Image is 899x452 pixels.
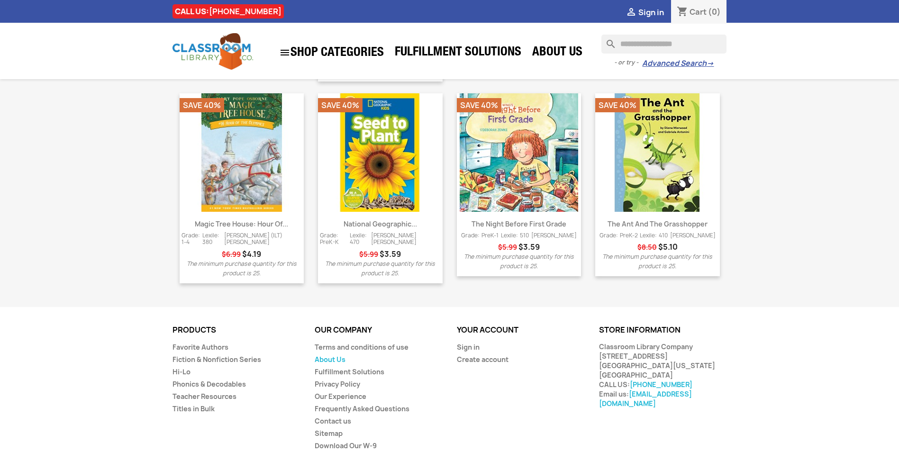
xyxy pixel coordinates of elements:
[315,441,377,450] a: Download Our W-9
[599,326,727,334] p: Store information
[320,259,441,278] p: The minimum purchase quantity for this product is 25.
[461,232,499,239] span: Grade: PreK-1
[707,59,714,68] span: →
[670,232,716,239] span: [PERSON_NAME]
[638,7,664,18] span: Sign in
[637,243,657,252] span: Regular price
[630,380,692,389] a: [PHONE_NUMBER]
[274,42,389,63] a: SHOP CATEGORIES
[315,367,384,376] a: Fulfillment Solutions
[359,250,378,259] span: Regular price
[222,250,241,259] span: Regular price
[195,219,288,228] a: Magic Tree House: Hour of...
[626,7,637,18] i: 
[598,93,717,212] img: The Ant and the Grasshopper
[180,93,304,212] a: Magic Tree House: Hour of the Olympics
[321,93,439,212] img: National Geographic Readers: Seed to Pla
[209,6,282,17] a: [PHONE_NUMBER]
[182,93,301,212] img: Magic Tree House: Hour of the Olympics
[173,355,261,364] a: Fiction & Nonfiction Series
[472,219,566,228] a: The Night Before First Grade
[173,343,228,352] a: Favorite Authors
[173,380,246,389] a: Phonics & Decodables
[595,98,640,112] li: Save 40%
[371,232,441,246] span: [PERSON_NAME] [PERSON_NAME]
[595,93,720,212] a: The Ant and the Grasshopper
[380,249,401,259] span: Price
[614,58,642,67] span: - or try -
[642,59,714,68] a: Advanced Search→
[315,392,366,401] a: Our Experience
[599,342,727,408] div: Classroom Library Company [STREET_ADDRESS] [GEOGRAPHIC_DATA][US_STATE] [GEOGRAPHIC_DATA] CALL US:...
[457,325,518,335] a: Your account
[279,47,291,58] i: 
[459,252,580,271] p: The minimum purchase quantity for this product is 25.
[173,326,300,334] p: Products
[640,232,668,239] span: Lexile: 410
[457,343,480,352] a: Sign in
[320,232,350,246] span: Grade: PreK-K
[180,98,224,112] li: Save 40%
[315,416,351,425] a: Contact us
[315,404,409,413] a: Frequently Asked Questions
[173,404,215,413] a: Titles in Bulk
[318,93,443,212] a: National Geographic Readers: Seed to Pla
[173,33,253,70] img: Classroom Library Company
[224,232,302,246] span: [PERSON_NAME] (ILT) [PERSON_NAME]
[315,343,409,352] a: Terms and conditions of use
[501,232,529,239] span: Lexile: 510
[242,249,261,259] span: Price
[173,367,191,376] a: Hi-Lo
[318,98,363,112] li: Save 40%
[173,4,284,18] div: CALL US:
[531,232,577,239] span: [PERSON_NAME]
[527,44,587,63] a: About Us
[173,392,236,401] a: Teacher Resources
[690,7,707,17] span: Cart
[518,242,540,252] span: Price
[457,355,509,364] a: Create account
[626,7,664,18] a:  Sign in
[182,232,203,246] span: Grade: 1-4
[608,219,708,228] a: The Ant and the Grasshopper
[315,429,343,438] a: Sitemap
[708,7,721,17] span: (0)
[677,7,688,18] i: shopping_cart
[498,243,517,252] span: Regular price
[202,232,224,246] span: Lexile: 380
[315,355,345,364] a: About Us
[457,93,581,212] a: The Night Before First Grade
[390,44,526,63] a: Fulfillment Solutions
[658,242,678,252] span: Price
[315,380,360,389] a: Privacy Policy
[460,93,578,212] img: The Night Before First Grade
[601,35,726,54] input: Search
[457,98,501,112] li: Save 40%
[599,389,692,408] a: [EMAIL_ADDRESS][DOMAIN_NAME]
[599,232,638,239] span: Grade: PreK-2
[597,252,718,271] p: The minimum purchase quantity for this product is 25.
[350,232,371,246] span: Lexile: 470
[182,259,302,278] p: The minimum purchase quantity for this product is 25.
[315,326,443,334] p: Our company
[601,35,613,46] i: search
[344,219,417,228] a: National Geographic...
